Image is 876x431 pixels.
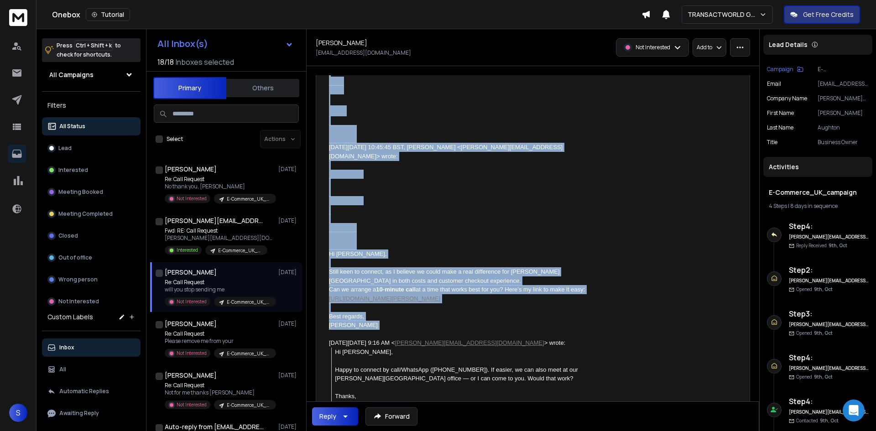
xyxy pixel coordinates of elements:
h1: All Inbox(s) [157,39,208,48]
button: All Status [42,117,141,135]
p: TRANSACTWORLD GROUP [688,10,759,19]
p: Aughton [818,124,869,131]
h1: [PERSON_NAME] [316,38,367,47]
button: Lead [42,139,141,157]
h1: [PERSON_NAME][EMAIL_ADDRESS][DOMAIN_NAME] [165,216,265,225]
p: [DATE] [278,166,299,173]
p: Add to [697,44,712,51]
h1: All Campaigns [49,70,94,79]
p: [DATE] [278,269,299,276]
p: All [59,366,66,373]
p: [EMAIL_ADDRESS][DOMAIN_NAME] [316,49,411,57]
p: Inbox [59,344,74,351]
p: [DATE] [278,372,299,379]
p: Not Interested [177,350,207,357]
h6: Step 4 : [789,352,869,363]
p: Not Interested [58,298,99,305]
span: 8 days in sequence [790,202,838,210]
p: Meeting Completed [58,210,113,218]
h3: Filters [42,99,141,112]
p: Not Interested [177,298,207,305]
a: [PERSON_NAME][EMAIL_ADDRESS][DOMAIN_NAME] [395,339,544,346]
div: | [769,203,867,210]
div: [DATE][DATE] 10:45:45 BST, [PERSON_NAME] <[PERSON_NAME][EMAIL_ADDRESS][DOMAIN_NAME]> wrote: [329,143,595,161]
p: Please remove me from your [165,338,274,345]
p: Not for me thanks [PERSON_NAME] [165,389,274,396]
button: All Inbox(s) [150,35,301,53]
p: Not Interested [177,401,207,408]
div: [PERSON_NAME] [335,401,595,410]
strong: 10-minute call [376,286,416,293]
p: [PERSON_NAME][GEOGRAPHIC_DATA] [818,95,869,102]
button: Closed [42,227,141,245]
h6: [PERSON_NAME][EMAIL_ADDRESS][DOMAIN_NAME] [789,409,869,415]
p: Automatic Replies [59,388,109,395]
p: Lead [58,145,72,152]
p: title [767,139,777,146]
p: Wrong person [58,276,98,283]
p: [PERSON_NAME][EMAIL_ADDRESS][DOMAIN_NAME] ---------- Forwarded message --------- From: <[PERSON_N... [165,234,274,242]
div: Open Intercom Messenger [843,400,865,421]
p: Awaiting Reply [59,410,99,417]
div: Activities [763,157,872,177]
button: Inbox [42,338,141,357]
p: All Status [59,123,85,130]
div: Reply [319,412,336,421]
span: 9th, Oct [829,242,847,249]
button: Get Free Credits [784,5,860,24]
div: Can we arrange a at a time that works best for you? Here’s my link to make it easy: [329,285,595,303]
p: Re: Call Request [165,279,274,286]
p: E-Commerce_UK_campaign [218,247,262,254]
p: E-Commerce_UK_campaign [227,196,271,203]
button: Wrong person [42,270,141,289]
p: Business Owner [818,139,869,146]
p: Reply Received [796,242,847,249]
button: Meeting Booked [42,183,141,201]
p: Fwd: RE: Call Request [165,227,274,234]
p: [DATE] [278,423,299,431]
h1: [PERSON_NAME] [165,371,217,380]
p: [DATE] [278,217,299,224]
p: Re: Call Request [165,382,274,389]
button: Out of office [42,249,141,267]
button: Others [226,78,299,98]
h1: [PERSON_NAME] [165,268,217,277]
button: Awaiting Reply [42,404,141,422]
div: [DATE][DATE] 9:16 AM < > wrote: [329,338,595,348]
p: Press to check for shortcuts. [57,41,121,59]
p: Interested [58,166,88,174]
p: Opened [796,374,833,380]
button: Meeting Completed [42,205,141,223]
p: [EMAIL_ADDRESS][DOMAIN_NAME] [818,80,869,88]
button: Not Interested [42,292,141,311]
div: Hi [PERSON_NAME], [335,348,595,357]
h1: [PERSON_NAME] [165,165,217,174]
button: Reply [312,407,358,426]
p: Campaign [767,66,793,73]
span: 9th, Oct [814,286,833,292]
p: Lead Details [769,40,808,49]
p: [PERSON_NAME] [818,109,869,117]
h6: Step 3 : [789,308,869,319]
h6: Step 2 : [789,265,869,275]
button: All [42,360,141,379]
div: [PERSON_NAME] [329,321,595,330]
h6: [PERSON_NAME][EMAIL_ADDRESS][DOMAIN_NAME] [789,234,869,240]
p: Interested [177,247,198,254]
h1: E-Commerce_UK_campaign [769,188,867,197]
button: Interested [42,161,141,179]
p: [DATE] [278,320,299,327]
h3: Inboxes selected [176,57,234,68]
div: Happy to connect by call/WhatsApp ([PHONE_NUMBER]). If easier, we can also meet at our [PERSON_NA... [335,365,595,383]
div: Onebox [52,8,641,21]
p: Email [767,80,781,88]
span: Ctrl + Shift + k [74,40,113,51]
p: will you stop sending me [165,286,274,293]
div: Thanks, [335,392,595,401]
button: Automatic Replies [42,382,141,400]
span: 9th, Oct [814,330,833,336]
button: Tutorial [86,8,130,21]
p: Re: Call Request [165,176,274,183]
a: [URL][DOMAIN_NAME][PERSON_NAME] [329,295,440,302]
h6: [PERSON_NAME][EMAIL_ADDRESS][DOMAIN_NAME] [789,277,869,284]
